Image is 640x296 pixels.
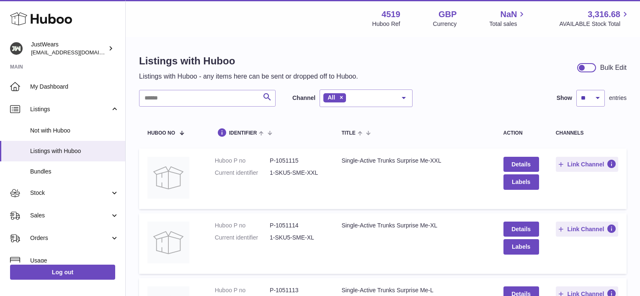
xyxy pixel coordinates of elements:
span: Huboo no [147,130,175,136]
p: Listings with Huboo - any items here can be sent or dropped off to Huboo. [139,72,358,81]
img: Single-Active Trunks Surprise Me-XL [147,222,189,263]
span: Sales [30,212,110,219]
span: Orders [30,234,110,242]
dd: P-1051115 [270,157,325,165]
label: Channel [292,94,315,102]
dt: Huboo P no [215,157,270,165]
span: Listings [30,105,110,113]
h1: Listings with Huboo [139,54,358,68]
span: AVAILABLE Stock Total [559,20,630,28]
button: Labels [503,239,539,254]
span: Link Channel [567,161,604,168]
a: Log out [10,265,115,280]
dt: Current identifier [215,234,270,242]
div: channels [556,130,618,136]
dt: Huboo P no [215,286,270,294]
span: 3,316.68 [588,9,620,20]
span: My Dashboard [30,83,119,91]
span: Stock [30,189,110,197]
strong: 4519 [382,9,400,20]
span: NaN [500,9,517,20]
div: Currency [433,20,457,28]
span: Listings with Huboo [30,147,119,155]
dd: P-1051114 [270,222,325,230]
a: NaN Total sales [489,9,526,28]
dt: Current identifier [215,169,270,177]
a: 3,316.68 AVAILABLE Stock Total [559,9,630,28]
div: JustWears [31,41,106,56]
div: Bulk Edit [600,63,627,72]
div: Huboo Ref [372,20,400,28]
a: Details [503,222,539,237]
span: title [341,130,355,136]
span: Usage [30,257,119,265]
span: identifier [229,130,257,136]
button: Link Channel [556,222,618,237]
dd: 1-SKU5-SME-XXL [270,169,325,177]
button: Link Channel [556,157,618,172]
div: Single-Active Trunks Surprise Me-XXL [341,157,486,165]
dd: 1-SKU5-SME-XL [270,234,325,242]
strong: GBP [439,9,457,20]
div: Single-Active Trunks Surprise Me-XL [341,222,486,230]
label: Show [557,94,572,102]
span: Total sales [489,20,526,28]
div: Single-Active Trunks Surprise Me-L [341,286,486,294]
span: [EMAIL_ADDRESS][DOMAIN_NAME] [31,49,123,56]
dt: Huboo P no [215,222,270,230]
button: Labels [503,174,539,189]
img: internalAdmin-4519@internal.huboo.com [10,42,23,55]
div: action [503,130,539,136]
span: Link Channel [567,225,604,233]
span: All [328,94,335,101]
span: Not with Huboo [30,127,119,135]
img: Single-Active Trunks Surprise Me-XXL [147,157,189,199]
a: Details [503,157,539,172]
dd: P-1051113 [270,286,325,294]
span: entries [609,94,627,102]
span: Bundles [30,168,119,176]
